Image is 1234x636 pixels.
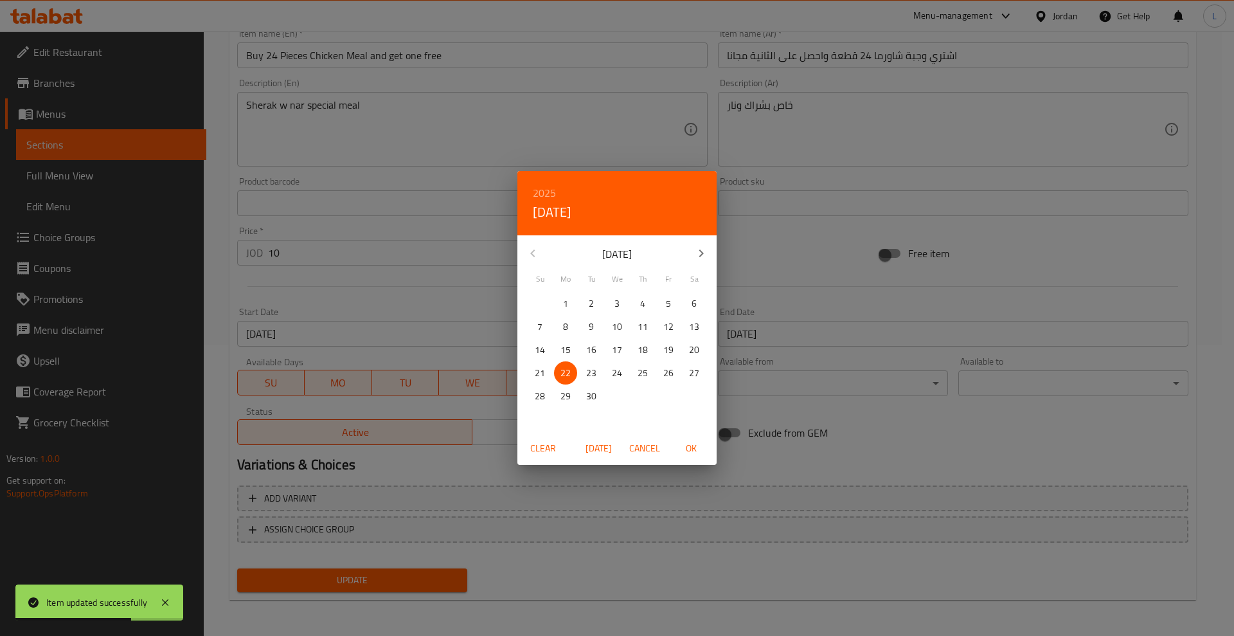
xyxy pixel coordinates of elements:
p: 5 [666,296,671,312]
p: 13 [689,319,699,335]
p: 10 [612,319,622,335]
button: 10 [605,315,629,338]
button: 22 [554,361,577,385]
span: Mo [554,273,577,285]
button: 19 [657,338,680,361]
span: [DATE] [583,441,614,457]
p: 21 [535,365,545,381]
p: 16 [586,342,596,358]
button: Clear [523,437,564,460]
button: 25 [631,361,654,385]
button: 17 [605,338,629,361]
p: 7 [537,319,542,335]
span: Cancel [629,441,660,457]
span: Clear [528,441,559,457]
p: 1 [563,296,568,312]
p: 8 [563,319,568,335]
p: 29 [560,388,571,404]
button: 2 [580,292,603,315]
button: 7 [528,315,551,338]
span: Tu [580,273,603,285]
button: 6 [683,292,706,315]
p: 15 [560,342,571,358]
button: 2025 [533,184,556,202]
button: 24 [605,361,629,385]
p: 27 [689,365,699,381]
p: 30 [586,388,596,404]
p: 25 [638,365,648,381]
button: 16 [580,338,603,361]
button: 26 [657,361,680,385]
p: 3 [614,296,620,312]
p: 26 [663,365,674,381]
button: 27 [683,361,706,385]
p: 19 [663,342,674,358]
p: 11 [638,319,648,335]
button: Cancel [624,437,665,460]
button: 9 [580,315,603,338]
span: Sa [683,273,706,285]
button: 21 [528,361,551,385]
button: 18 [631,338,654,361]
button: [DATE] [533,202,571,223]
button: 8 [554,315,577,338]
p: [DATE] [548,246,686,262]
p: 23 [586,365,596,381]
button: 13 [683,315,706,338]
p: 28 [535,388,545,404]
button: 20 [683,338,706,361]
p: 14 [535,342,545,358]
button: 29 [554,385,577,408]
button: [DATE] [578,437,619,460]
p: 24 [612,365,622,381]
button: 5 [657,292,680,315]
span: We [605,273,629,285]
button: 4 [631,292,654,315]
div: Item updated successfully [46,595,147,610]
span: Fr [657,273,680,285]
p: 18 [638,342,648,358]
button: 15 [554,338,577,361]
span: Th [631,273,654,285]
p: 12 [663,319,674,335]
p: 20 [689,342,699,358]
button: 23 [580,361,603,385]
button: 30 [580,385,603,408]
p: 2 [589,296,594,312]
button: 1 [554,292,577,315]
p: 22 [560,365,571,381]
button: 14 [528,338,551,361]
span: OK [675,441,706,457]
button: OK [670,437,711,460]
button: 12 [657,315,680,338]
p: 17 [612,342,622,358]
button: 11 [631,315,654,338]
p: 9 [589,319,594,335]
span: Su [528,273,551,285]
p: 4 [640,296,645,312]
button: 28 [528,385,551,408]
button: 3 [605,292,629,315]
p: 6 [692,296,697,312]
